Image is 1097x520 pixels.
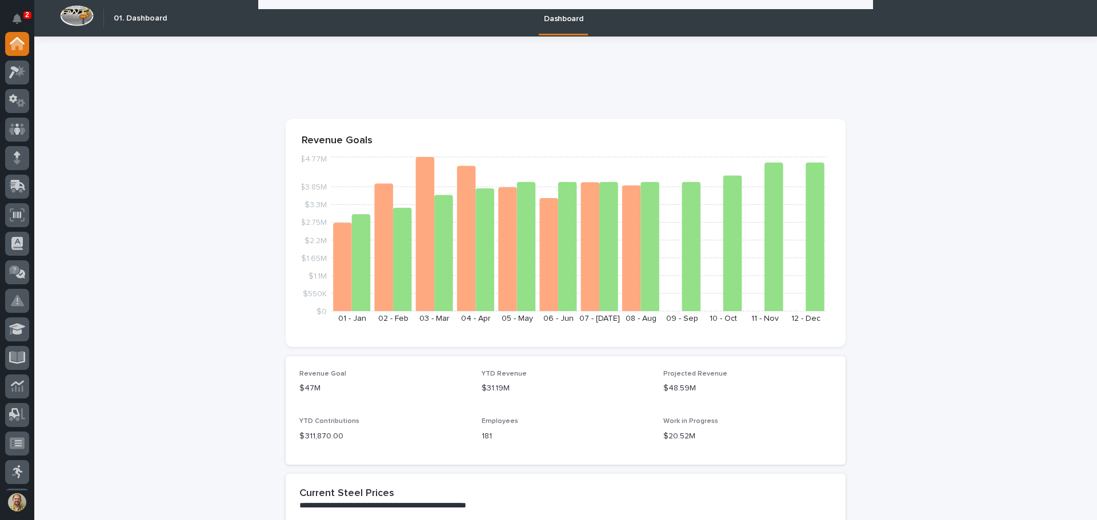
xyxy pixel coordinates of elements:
text: 11 - Nov [751,315,779,323]
text: 07 - [DATE] [579,315,620,323]
span: YTD Contributions [299,418,359,425]
button: users-avatar [5,490,29,514]
text: 06 - Jun [543,315,574,323]
p: $47M [299,382,468,394]
span: YTD Revenue [482,370,527,377]
tspan: $1.65M [301,254,327,262]
img: Workspace Logo [60,5,94,26]
tspan: $4.77M [300,155,327,163]
tspan: $0 [317,308,327,316]
text: 01 - Jan [338,315,366,323]
text: 12 - Dec [791,315,820,323]
h2: Current Steel Prices [299,487,394,500]
span: Projected Revenue [663,370,727,377]
p: $48.59M [663,382,832,394]
text: 05 - May [502,315,533,323]
button: Notifications [5,7,29,31]
tspan: $550K [303,289,327,297]
text: 10 - Oct [710,315,737,323]
tspan: $3.85M [300,183,327,191]
p: 2 [25,11,29,19]
p: $20.52M [663,430,832,442]
p: 181 [482,430,650,442]
span: Employees [482,418,518,425]
text: 03 - Mar [419,315,450,323]
text: 02 - Feb [378,315,409,323]
text: 08 - Aug [626,315,656,323]
span: Work in Progress [663,418,718,425]
tspan: $2.2M [305,236,327,244]
p: Revenue Goals [302,135,830,147]
p: $ 311,870.00 [299,430,468,442]
text: 09 - Sep [666,315,698,323]
h2: 01. Dashboard [114,14,167,23]
tspan: $2.75M [301,219,327,227]
tspan: $3.3M [305,201,327,209]
div: Notifications2 [14,14,29,32]
tspan: $1.1M [309,272,327,280]
text: 04 - Apr [461,315,491,323]
span: Revenue Goal [299,370,346,377]
p: $31.19M [482,382,650,394]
